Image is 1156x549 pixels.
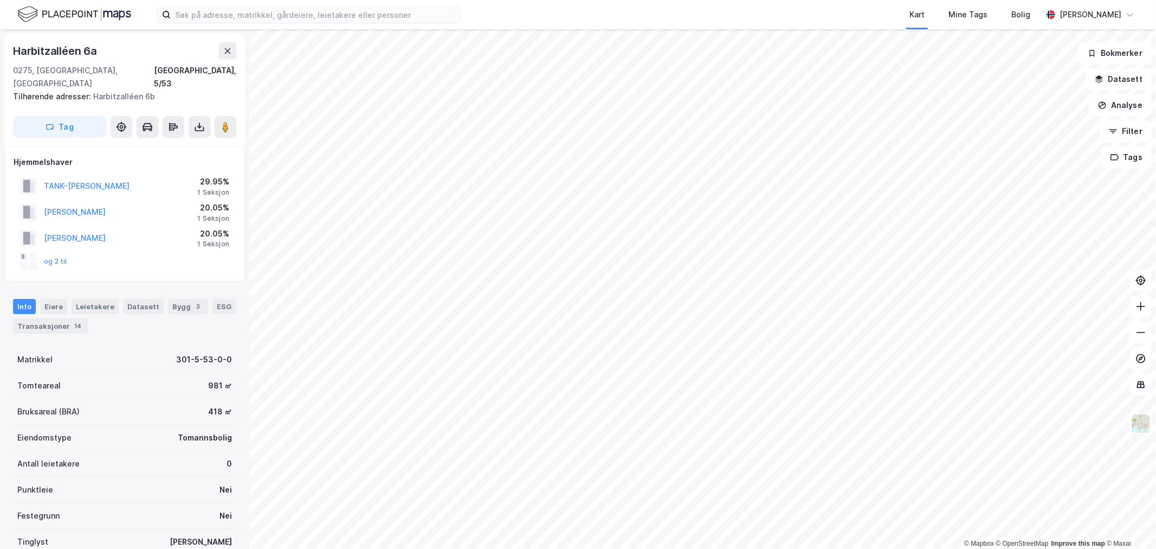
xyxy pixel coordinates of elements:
div: Festegrunn [17,509,60,522]
div: [GEOGRAPHIC_DATA], 5/53 [154,64,236,90]
div: Transaksjoner [13,318,88,334]
div: 1 Seksjon [197,188,229,197]
div: 418 ㎡ [208,405,232,418]
iframe: Chat Widget [1102,497,1156,549]
div: Bygg [168,299,208,314]
div: [PERSON_NAME] [170,535,232,548]
a: Improve this map [1051,540,1105,547]
a: OpenStreetMap [996,540,1049,547]
div: Tinglyst [17,535,48,548]
div: Kart [909,8,925,21]
span: Tilhørende adresser: [13,92,93,101]
div: Antall leietakere [17,457,80,470]
div: Kontrollprogram for chat [1102,497,1156,549]
div: 1 Seksjon [197,240,229,248]
div: Leietakere [72,299,119,314]
button: Filter [1100,120,1152,142]
div: Nei [219,483,232,496]
div: 0275, [GEOGRAPHIC_DATA], [GEOGRAPHIC_DATA] [13,64,154,90]
div: Bruksareal (BRA) [17,405,80,418]
div: 301-5-53-0-0 [176,353,232,366]
div: 3 [193,301,204,312]
a: Mapbox [964,540,994,547]
div: Bolig [1011,8,1030,21]
div: 29.95% [197,175,229,188]
div: 20.05% [197,201,229,214]
button: Tags [1101,146,1152,168]
input: Søk på adresse, matrikkel, gårdeiere, leietakere eller personer [171,7,460,23]
img: logo.f888ab2527a4732fd821a326f86c7f29.svg [17,5,131,24]
div: Info [13,299,36,314]
div: Matrikkel [17,353,53,366]
div: Harbitzalléen 6a [13,42,99,60]
div: Hjemmelshaver [14,156,236,169]
button: Tag [13,116,106,138]
div: 1 Seksjon [197,214,229,223]
button: Bokmerker [1078,42,1152,64]
div: Eiere [40,299,67,314]
div: [PERSON_NAME] [1060,8,1121,21]
div: 14 [72,321,83,331]
button: Datasett [1086,68,1152,90]
div: 981 ㎡ [208,379,232,392]
div: Tomteareal [17,379,61,392]
button: Analyse [1089,94,1152,116]
div: Punktleie [17,483,53,496]
div: ESG [212,299,236,314]
div: Eiendomstype [17,431,72,444]
div: 0 [227,457,232,470]
div: Harbitzalléen 6b [13,90,228,103]
div: 20.05% [197,227,229,240]
img: Z [1131,413,1151,434]
div: Mine Tags [948,8,987,21]
div: Tomannsbolig [178,431,232,444]
div: Datasett [123,299,164,314]
div: Nei [219,509,232,522]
